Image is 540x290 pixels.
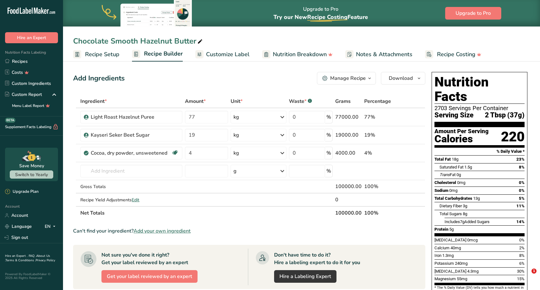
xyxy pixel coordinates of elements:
div: EN [45,223,58,230]
span: 240mg [455,261,468,266]
span: Iron [434,253,441,258]
div: 100000.00 [335,183,362,190]
span: 0mcg [467,238,478,242]
div: Chocolate Smooth Hazelnut Butter [73,35,204,47]
span: 1.3mg [442,253,454,258]
div: Not sure you've done it right? Get your label reviewed by an expert [101,251,188,266]
span: Magnesium [434,276,456,281]
section: % Daily Value * [434,148,525,155]
th: 100% [363,206,397,219]
button: Switch to Yearly [10,170,53,179]
span: 1 [531,269,537,274]
button: Get your label reviewed by an expert [101,270,198,283]
span: Notes & Attachments [356,50,412,59]
div: kg [233,113,239,121]
div: 77% [364,113,395,121]
div: 4% [364,149,395,157]
span: [MEDICAL_DATA] [434,238,466,242]
span: Includes Added Sugars [445,219,490,224]
a: Hire a Labeling Expert [274,270,336,283]
span: 18g [452,157,458,162]
div: Kayseri Seker Beet Sugar [91,131,169,139]
span: 0mg [449,188,457,193]
div: Recipe Yield Adjustments [80,197,182,203]
div: Save Money [19,163,44,169]
span: 40mg [451,246,461,250]
span: Switch to Yearly [15,172,48,178]
span: 2 Tbsp (37g) [485,111,525,119]
span: Amount [185,98,206,105]
span: Fat [439,172,456,177]
button: Manage Recipe [317,72,376,85]
span: Total Sugars [439,211,462,216]
iframe: Intercom live chat [519,269,534,284]
div: g [233,167,237,175]
div: BETA [5,118,15,123]
a: Customize Label [195,47,250,62]
span: [MEDICAL_DATA] [434,269,466,274]
span: 14% [516,219,525,224]
span: 6% [519,261,525,266]
span: 11% [516,204,525,208]
div: Light Roast Hazelnut Puree [91,113,169,121]
span: Total Fat [434,157,451,162]
span: Add your own ingredient [134,227,191,235]
div: 0 [335,196,362,204]
span: Cholesterol [434,180,456,185]
a: FAQ . [29,254,36,258]
div: 100% [364,183,395,190]
div: Calories [434,134,489,144]
span: Customize Label [206,50,250,59]
button: Hire an Expert [5,32,58,43]
span: Calcium [434,246,450,250]
div: Can't find your ingredient? [73,227,425,235]
div: 77000.00 [335,113,362,121]
span: 0% [519,238,525,242]
span: 5g [449,227,454,232]
div: Upgrade Plan [5,189,38,195]
button: Upgrade to Pro [445,7,501,20]
div: 19000.00 [335,131,362,139]
button: Download [381,72,425,85]
span: Recipe Costing [307,13,348,21]
span: Total Carbohydrates [434,196,472,201]
span: 3g [463,204,467,208]
span: Recipe Costing [437,50,475,59]
span: 55mg [457,276,467,281]
div: Don't have time to do it? Hire a labeling expert to do it for you [274,251,360,266]
span: Unit [231,98,243,105]
div: Waste [289,98,312,105]
input: Add Ingredient [80,165,182,177]
th: Net Totals [79,206,334,219]
span: Ingredient [80,98,107,105]
div: Powered By FoodLabelMaker © 2025 All Rights Reserved [5,272,58,280]
div: Upgrade to Pro [273,0,368,27]
span: 30% [517,269,525,274]
span: 2% [519,246,525,250]
th: 100000.00 [334,206,363,219]
span: Recipe Builder [144,50,183,58]
a: Recipe Setup [73,47,119,62]
div: 2703 Servings Per Container [434,105,525,111]
span: 15% [517,276,525,281]
a: Notes & Attachments [345,47,412,62]
div: 4000.00 [335,149,362,157]
span: 13g [473,196,480,201]
span: Percentage [364,98,391,105]
div: Gross Totals [80,183,182,190]
span: Dietary Fiber [439,204,462,208]
div: Manage Recipe [330,74,366,82]
span: Edit [132,197,139,203]
span: 8g [463,211,467,216]
span: Grams [335,98,351,105]
span: 23% [516,157,525,162]
span: Sodium [434,188,448,193]
span: 5% [519,196,525,201]
div: Custom Report [5,91,42,98]
span: 0mg [457,180,465,185]
a: Hire an Expert . [5,254,27,258]
span: 0g [457,172,461,177]
span: 4.3mg [467,269,479,274]
a: Recipe Costing [425,47,481,62]
h1: Nutrition Facts [434,75,525,104]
